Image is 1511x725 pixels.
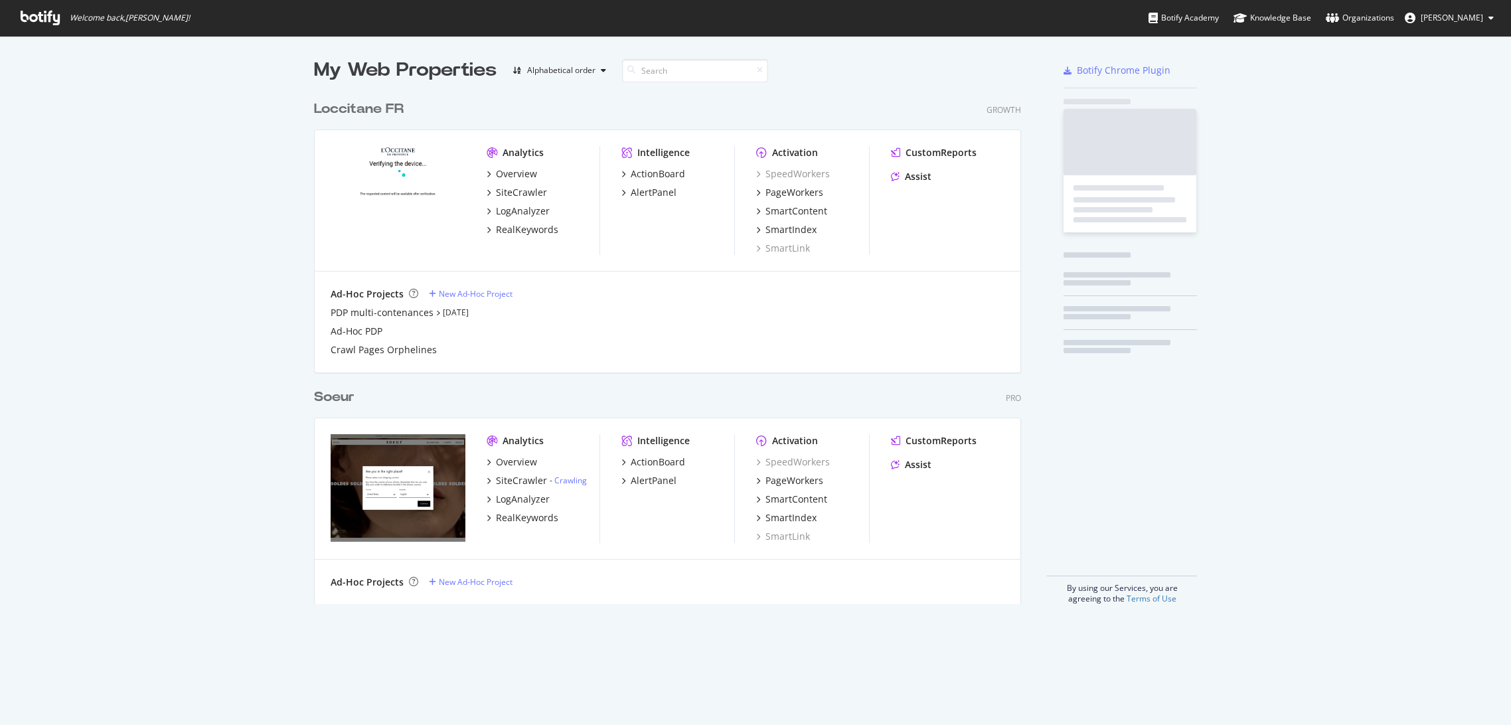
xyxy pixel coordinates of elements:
[314,57,497,84] div: My Web Properties
[331,306,434,319] a: PDP multi-contenances
[772,434,818,447] div: Activation
[496,186,547,199] div: SiteCrawler
[331,434,465,542] img: soeur.fr
[314,388,355,407] div: Soeur
[487,455,537,469] a: Overview
[550,475,587,486] div: -
[1006,392,1021,404] div: Pro
[756,223,817,236] a: SmartIndex
[621,455,685,469] a: ActionBoard
[314,388,360,407] a: Soeur
[496,167,537,181] div: Overview
[756,455,830,469] a: SpeedWorkers
[1127,593,1176,604] a: Terms of Use
[891,146,977,159] a: CustomReports
[906,434,977,447] div: CustomReports
[1047,576,1197,604] div: By using our Services, you are agreeing to the
[439,576,513,588] div: New Ad-Hoc Project
[496,204,550,218] div: LogAnalyzer
[906,146,977,159] div: CustomReports
[756,167,830,181] a: SpeedWorkers
[1077,64,1170,77] div: Botify Chrome Plugin
[756,511,817,524] a: SmartIndex
[765,204,827,218] div: SmartContent
[496,474,547,487] div: SiteCrawler
[1394,7,1504,29] button: [PERSON_NAME]
[631,167,685,181] div: ActionBoard
[70,13,190,23] span: Welcome back, [PERSON_NAME] !
[503,146,544,159] div: Analytics
[891,170,931,183] a: Assist
[637,146,690,159] div: Intelligence
[756,186,823,199] a: PageWorkers
[487,186,547,199] a: SiteCrawler
[905,170,931,183] div: Assist
[756,242,810,255] a: SmartLink
[554,475,587,486] a: Crawling
[987,104,1021,116] div: Growth
[1064,64,1170,77] a: Botify Chrome Plugin
[621,186,676,199] a: AlertPanel
[765,474,823,487] div: PageWorkers
[487,167,537,181] a: Overview
[765,493,827,506] div: SmartContent
[487,493,550,506] a: LogAnalyzer
[1233,11,1311,25] div: Knowledge Base
[331,343,437,357] a: Crawl Pages Orphelines
[331,146,465,254] img: fr.loccitane.com
[756,530,810,543] a: SmartLink
[637,434,690,447] div: Intelligence
[891,434,977,447] a: CustomReports
[496,493,550,506] div: LogAnalyzer
[503,434,544,447] div: Analytics
[622,59,768,82] input: Search
[496,455,537,469] div: Overview
[1149,11,1219,25] div: Botify Academy
[331,576,404,589] div: Ad-Hoc Projects
[765,511,817,524] div: SmartIndex
[756,493,827,506] a: SmartContent
[487,204,550,218] a: LogAnalyzer
[314,84,1032,604] div: grid
[765,186,823,199] div: PageWorkers
[756,204,827,218] a: SmartContent
[1421,12,1483,23] span: Robin Baron
[631,474,676,487] div: AlertPanel
[772,146,818,159] div: Activation
[527,66,596,74] div: Alphabetical order
[439,288,513,299] div: New Ad-Hoc Project
[765,223,817,236] div: SmartIndex
[429,576,513,588] a: New Ad-Hoc Project
[487,511,558,524] a: RealKeywords
[891,458,931,471] a: Assist
[496,223,558,236] div: RealKeywords
[331,287,404,301] div: Ad-Hoc Projects
[443,307,469,318] a: [DATE]
[487,223,558,236] a: RealKeywords
[507,60,611,81] button: Alphabetical order
[429,288,513,299] a: New Ad-Hoc Project
[1326,11,1394,25] div: Organizations
[631,455,685,469] div: ActionBoard
[905,458,931,471] div: Assist
[314,100,409,119] a: Loccitane FR
[331,325,382,338] a: Ad-Hoc PDP
[314,100,404,119] div: Loccitane FR
[487,474,587,487] a: SiteCrawler- Crawling
[496,511,558,524] div: RealKeywords
[621,167,685,181] a: ActionBoard
[631,186,676,199] div: AlertPanel
[756,474,823,487] a: PageWorkers
[621,474,676,487] a: AlertPanel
